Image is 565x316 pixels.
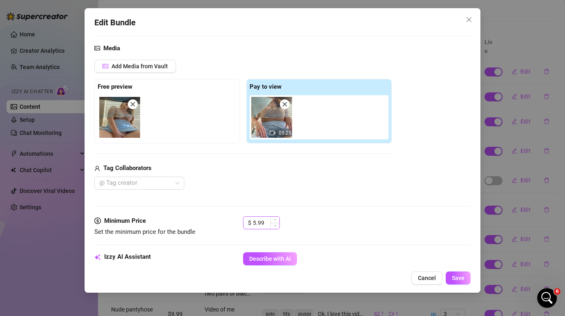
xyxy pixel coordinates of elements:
b: include visible body parts [19,58,114,72]
span: close [130,101,136,107]
li: In your , try adding for your offers. [19,32,127,55]
button: go back [5,3,21,19]
span: 05:25 [279,130,291,136]
img: media [99,97,140,138]
span: 6 [554,288,561,295]
span: Decrease Value [270,223,279,229]
span: Edit Bundle [94,16,136,29]
textarea: Message… [7,236,156,250]
div: Erin says… [7,177,157,209]
h1: [PERSON_NAME] [40,8,93,14]
span: video-camera [270,130,275,136]
strong: Media [103,45,120,52]
button: Add Media from Vault [94,60,176,73]
button: Gif picker [26,253,32,260]
div: I don't see my bump messages sending, can you help me [29,177,157,203]
li: Most importantly, please in your product descriptions. This helps the AI better understand and de... [19,57,127,110]
button: Save [446,271,471,285]
span: down [274,224,277,227]
strong: Minimum Price [104,217,146,224]
b: different levels of exclusivity [19,40,96,55]
span: Add Media from Vault [112,63,168,69]
span: picture [94,44,100,54]
img: Profile image for Ella [23,4,36,18]
span: Increase Value [270,217,279,223]
b: Product Catalog [39,33,91,39]
iframe: Intercom live chat [537,288,557,308]
button: Cancel [411,271,442,285]
strong: Tag Collaborators [103,164,152,172]
span: close [282,101,288,107]
div: Close [143,3,158,18]
div: Keeping those in mind will go a long way in helping [PERSON_NAME] interact with your fans more ef... [13,114,127,155]
div: 05:25 [251,97,292,138]
strong: Free preview [98,83,132,90]
button: Send a message… [140,250,153,263]
button: Home [128,3,143,19]
span: close [466,16,472,23]
div: I don't see my bump messages sending, can you help me [36,182,150,198]
span: Set the minimum price for the bundle [94,228,195,235]
button: Close [462,13,476,26]
span: Describe with AI [249,255,291,262]
span: Cancel [418,275,436,281]
button: Describe with AI [243,252,297,265]
strong: Izzy AI Assistant [104,253,151,260]
button: Upload attachment [39,253,45,260]
span: dollar [94,216,101,226]
span: Close [462,16,476,23]
span: up [274,218,277,221]
button: Emoji picker [13,253,19,260]
img: media [251,97,292,138]
span: picture [103,63,108,69]
span: Save [452,275,465,281]
span: user [94,164,100,173]
strong: Pay to view [250,83,281,90]
div: [DATE] [7,166,157,177]
div: [DATE] [7,223,157,240]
